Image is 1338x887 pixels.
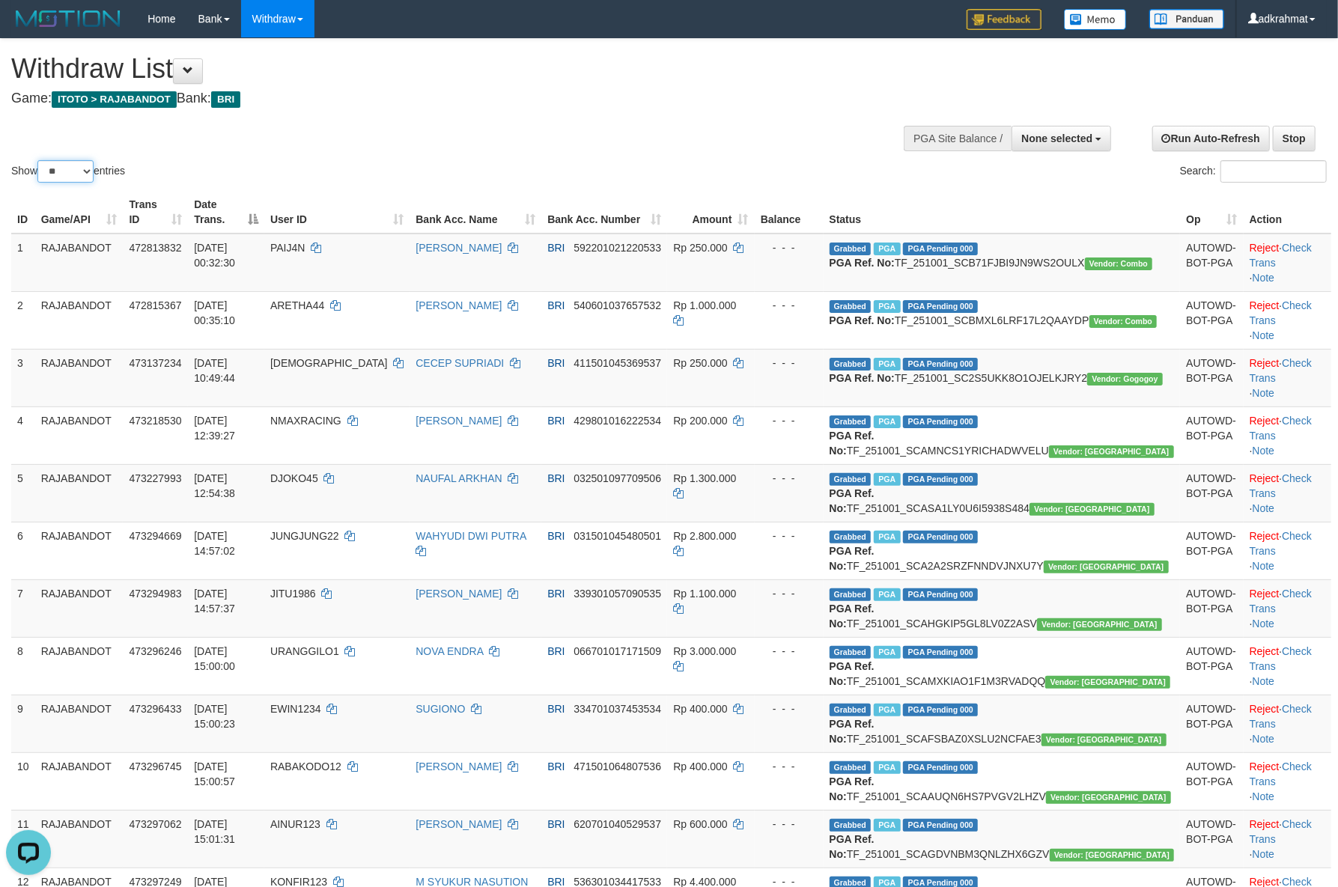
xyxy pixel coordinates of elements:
[1180,464,1243,522] td: AUTOWD-BOT-PGA
[194,703,235,730] span: [DATE] 15:00:23
[1253,790,1275,802] a: Note
[1250,645,1312,672] a: Check Trans
[673,415,727,427] span: Rp 200.000
[1180,234,1243,292] td: AUTOWD-BOT-PGA
[830,545,875,572] b: PGA Ref. No:
[755,191,824,234] th: Balance
[903,704,978,716] span: PGA Pending
[1244,810,1331,868] td: · ·
[761,759,818,774] div: - - -
[830,704,872,716] span: Grabbed
[1250,357,1312,384] a: Check Trans
[1250,530,1280,542] a: Reject
[824,291,1181,349] td: TF_251001_SCBMXL6LRF17L2QAAYDP
[903,358,978,371] span: PGA Pending
[874,243,900,255] span: Marked by adkZulham
[1244,522,1331,579] td: · ·
[6,6,51,51] button: Open LiveChat chat widget
[35,579,124,637] td: RAJABANDOT
[874,704,900,716] span: Marked by adkakmal
[194,530,235,557] span: [DATE] 14:57:02
[35,234,124,292] td: RAJABANDOT
[11,637,35,695] td: 8
[1250,645,1280,657] a: Reject
[574,415,661,427] span: Copy 429801016222534 to clipboard
[824,406,1181,464] td: TF_251001_SCAMNCS1YRICHADWVELU
[1244,191,1331,234] th: Action
[761,817,818,832] div: - - -
[1180,522,1243,579] td: AUTOWD-BOT-PGA
[1045,676,1170,689] span: Vendor URL: https://secure10.1velocity.biz
[1250,299,1280,311] a: Reject
[547,645,565,657] span: BRI
[830,819,872,832] span: Grabbed
[129,703,181,715] span: 473296433
[1250,530,1312,557] a: Check Trans
[547,588,565,600] span: BRI
[574,299,661,311] span: Copy 540601037657532 to clipboard
[903,415,978,428] span: PGA Pending
[1250,703,1312,730] a: Check Trans
[1149,9,1224,29] img: panduan.png
[1250,703,1280,715] a: Reject
[830,660,875,687] b: PGA Ref. No:
[1250,472,1280,484] a: Reject
[903,300,978,313] span: PGA Pending
[1244,464,1331,522] td: · ·
[416,818,502,830] a: [PERSON_NAME]
[824,579,1181,637] td: TF_251001_SCAHGKIP5GL8LV0Z2ASV
[1244,349,1331,406] td: · ·
[547,818,565,830] span: BRI
[35,695,124,752] td: RAJABANDOT
[270,242,305,254] span: PAIJ4N
[874,761,900,774] span: Marked by adkakmal
[1049,445,1174,458] span: Vendor URL: https://secure10.1velocity.biz
[874,646,900,659] span: Marked by adkakmal
[1250,760,1280,772] a: Reject
[211,91,240,108] span: BRI
[1087,373,1163,385] span: Vendor URL: https://secure2.1velocity.biz
[11,7,125,30] img: MOTION_logo.png
[824,695,1181,752] td: TF_251001_SCAFSBAZ0XSLU2NCFAE3
[129,760,181,772] span: 473296745
[11,91,877,106] h4: Game: Bank:
[11,522,35,579] td: 6
[874,588,900,601] span: Marked by adkakmal
[673,588,736,600] span: Rp 1.100.000
[1253,445,1275,457] a: Note
[1253,733,1275,745] a: Note
[1085,257,1153,270] span: Vendor URL: https://secure11.1velocity.biz
[35,406,124,464] td: RAJABANDOT
[673,357,727,369] span: Rp 250.000
[11,160,125,183] label: Show entries
[270,645,339,657] span: URANGGILO1
[673,703,727,715] span: Rp 400.000
[1250,472,1312,499] a: Check Trans
[11,54,877,84] h1: Withdraw List
[410,191,541,234] th: Bank Acc. Name: activate to sort column ascending
[761,240,818,255] div: - - -
[1046,791,1171,804] span: Vendor URL: https://secure10.1velocity.biz
[830,487,875,514] b: PGA Ref. No:
[830,718,875,745] b: PGA Ref. No:
[673,299,736,311] span: Rp 1.000.000
[1253,272,1275,284] a: Note
[129,818,181,830] span: 473297062
[830,588,872,601] span: Grabbed
[967,9,1041,30] img: Feedback.jpg
[761,586,818,601] div: - - -
[416,242,502,254] a: [PERSON_NAME]
[35,291,124,349] td: RAJABANDOT
[11,810,35,868] td: 11
[547,242,565,254] span: BRI
[270,760,341,772] span: RABAKODO12
[11,464,35,522] td: 5
[11,406,35,464] td: 4
[574,357,661,369] span: Copy 411501045369537 to clipboard
[547,472,565,484] span: BRI
[416,645,483,657] a: NOVA ENDRA
[903,473,978,486] span: PGA Pending
[129,645,181,657] span: 473296246
[1250,357,1280,369] a: Reject
[194,818,235,845] span: [DATE] 15:01:31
